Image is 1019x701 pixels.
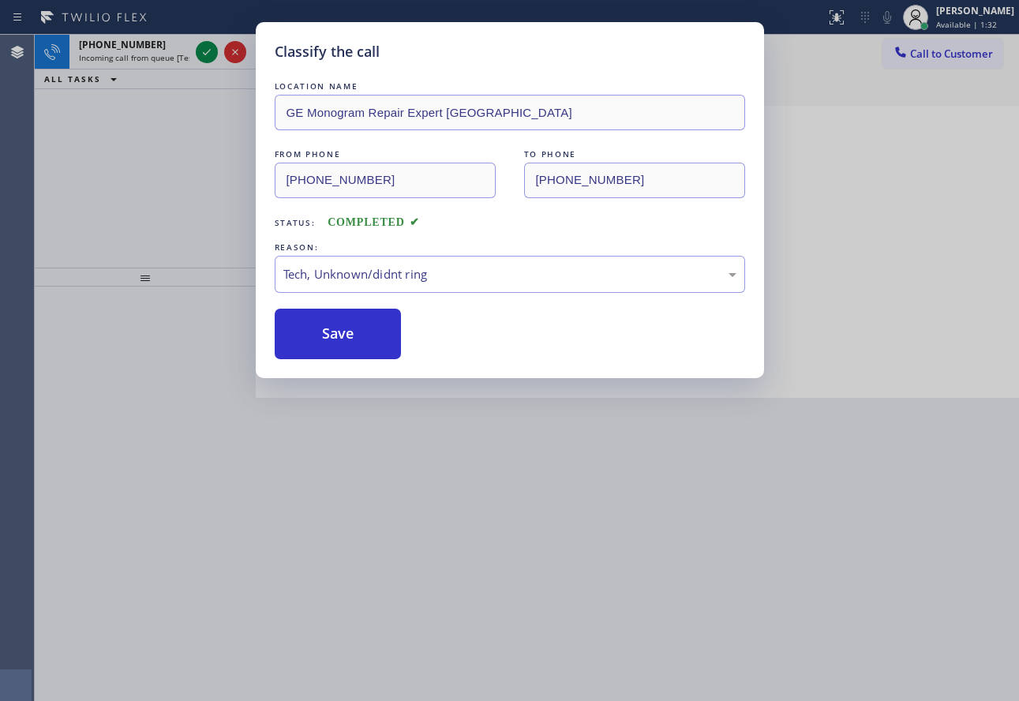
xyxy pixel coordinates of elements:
button: Save [275,309,402,359]
span: COMPLETED [328,216,419,228]
div: TO PHONE [524,146,745,163]
input: To phone [524,163,745,198]
input: From phone [275,163,496,198]
div: LOCATION NAME [275,78,745,95]
h5: Classify the call [275,41,380,62]
span: Status: [275,217,316,228]
div: FROM PHONE [275,146,496,163]
div: REASON: [275,239,745,256]
div: Tech, Unknown/didnt ring [283,265,736,283]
